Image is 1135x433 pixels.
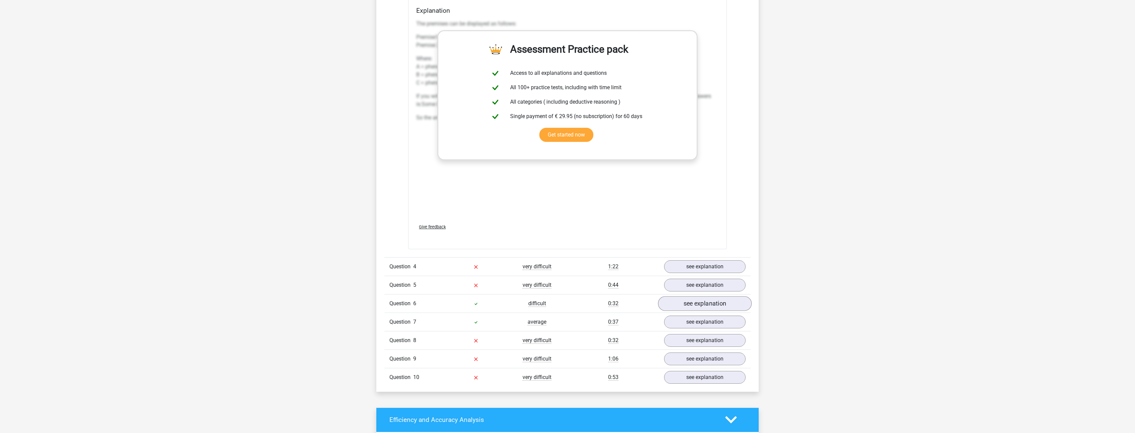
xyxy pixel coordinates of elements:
[658,296,752,311] a: see explanation
[664,260,746,273] a: see explanation
[664,371,746,384] a: see explanation
[539,128,593,142] a: Get started now
[389,281,413,289] span: Question
[416,55,719,87] p: Where: A = phenomena B = phenomeni C = phenomenae
[608,374,618,381] span: 0:53
[664,353,746,365] a: see explanation
[523,263,551,270] span: very difficult
[413,263,416,270] span: 4
[413,356,416,362] span: 9
[608,337,618,344] span: 0:32
[523,282,551,288] span: very difficult
[416,7,719,14] h4: Explanation
[608,282,618,288] span: 0:44
[389,355,413,363] span: Question
[389,318,413,326] span: Question
[528,319,546,325] span: average
[413,374,419,380] span: 10
[389,416,715,424] h4: Efficiency and Accuracy Analysis
[419,224,446,229] span: Give feedback
[416,20,719,28] p: The premises can be displayed as follows:
[523,337,551,344] span: very difficult
[413,300,416,307] span: 6
[608,356,618,362] span: 1:06
[389,300,413,308] span: Question
[664,279,746,291] a: see explanation
[413,337,416,343] span: 8
[528,300,546,307] span: difficult
[416,92,719,108] p: If you write down all the possible answers in the same way, you can see that the only logical con...
[523,374,551,381] span: very difficult
[664,334,746,347] a: see explanation
[608,300,618,307] span: 0:32
[389,373,413,381] span: Question
[608,263,618,270] span: 1:22
[413,319,416,325] span: 7
[389,336,413,344] span: Question
[523,356,551,362] span: very difficult
[389,263,413,271] span: Question
[416,114,719,122] p: So the answer is: Some phenomenae are phenomeni
[664,316,746,328] a: see explanation
[608,319,618,325] span: 0:37
[413,282,416,288] span: 5
[416,33,719,49] p: Premise1: Some B are A Premise 2: All A are C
